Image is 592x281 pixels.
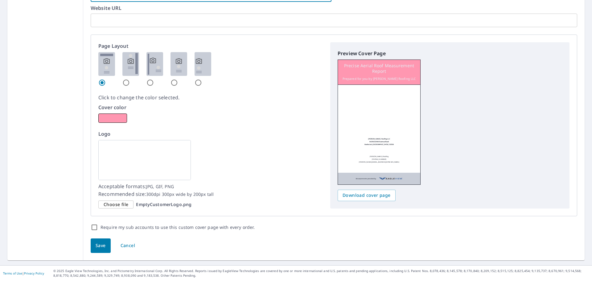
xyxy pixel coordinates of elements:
[338,50,562,57] p: Preview Cover Page
[98,183,323,198] p: Acceptable formats: Recommended size:
[368,138,390,140] p: [PERSON_NAME] Roofing LLC
[171,52,187,76] img: 4
[364,143,394,146] p: Nashotah, [GEOGRAPHIC_DATA] 53058
[146,52,163,76] img: 3
[343,192,391,199] span: Download cover page
[195,52,211,76] img: 5
[53,269,589,278] p: © 2025 Eagle View Technologies, Inc. and Pictometry International Corp. All Rights Reserved. Repo...
[3,271,44,275] p: |
[122,52,139,76] img: 2
[24,271,44,275] a: Privacy Policy
[341,63,417,74] p: Precise Aerial Roof Measurement Report
[370,155,388,158] p: [PERSON_NAME] Roofing
[98,52,115,76] img: 1
[146,184,174,189] span: JPG, GIF, PNG
[98,130,323,138] p: Logo
[136,202,191,207] p: EmptyCustomerLogo.png
[343,76,416,81] p: Prepared for you by [PERSON_NAME] Roofing LLC
[98,200,134,209] div: Choose file
[379,176,402,181] img: EV Logo
[146,191,214,197] span: 300dpi 300px wide by 200px tall
[338,190,396,201] button: Download cover page
[91,6,577,10] label: Website URL
[360,90,398,106] img: logo
[98,140,191,180] img: logo
[98,104,323,111] p: Cover color
[3,271,22,275] a: Terms of Use
[98,94,323,101] p: Click to change the color selected.
[104,201,128,209] span: Choose file
[98,42,323,50] p: Page Layout
[359,161,399,163] p: [PERSON_NAME][EMAIL_ADDRESS][DOMAIN_NAME]
[372,158,386,161] p: [PHONE_NUMBER]
[121,242,135,250] span: Cancel
[115,238,140,253] button: Cancel
[96,242,106,250] span: Save
[101,224,255,231] label: Require my sub accounts to use this custom cover page with every order.
[356,176,376,181] p: Measurements provided by
[91,238,111,253] button: Save
[369,140,389,143] p: N43W32948 Rasmus Road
